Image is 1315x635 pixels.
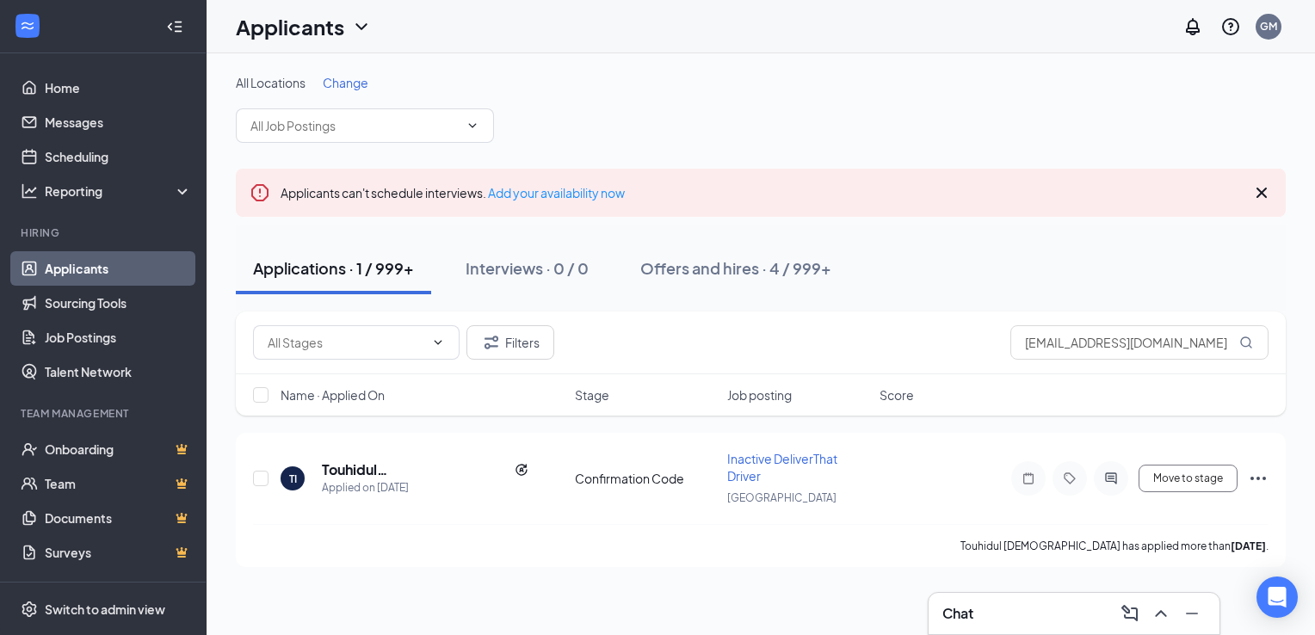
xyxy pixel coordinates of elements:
svg: Notifications [1182,16,1203,37]
a: DocumentsCrown [45,501,192,535]
svg: ComposeMessage [1120,603,1140,624]
svg: ActiveChat [1101,472,1121,485]
p: Touhidul [DEMOGRAPHIC_DATA] has applied more than . [960,539,1269,553]
svg: Filter [481,332,502,353]
div: Team Management [21,406,188,421]
svg: Minimize [1182,603,1202,624]
svg: Reapply [515,463,528,477]
h1: Applicants [236,12,344,41]
a: OnboardingCrown [45,432,192,466]
span: Change [323,75,368,90]
div: Interviews · 0 / 0 [466,257,589,279]
svg: Ellipses [1248,468,1269,489]
svg: Settings [21,601,38,618]
svg: ChevronDown [351,16,372,37]
span: Job posting [727,386,792,404]
input: All Stages [268,333,424,352]
div: TI [289,472,297,486]
svg: ChevronDown [431,336,445,349]
a: Job Postings [45,320,192,354]
input: Search in applications [1010,325,1269,360]
span: All Locations [236,75,306,90]
svg: Cross [1251,182,1272,203]
span: Stage [575,386,609,404]
svg: MagnifyingGlass [1239,336,1253,349]
button: Filter Filters [466,325,554,360]
div: Offers and hires · 4 / 999+ [640,257,831,279]
a: Talent Network [45,354,192,389]
h3: Chat [942,604,973,623]
button: ChevronUp [1147,600,1175,627]
a: Scheduling [45,139,192,174]
div: Applied on [DATE] [322,479,528,496]
svg: WorkstreamLogo [19,17,36,34]
a: Home [45,71,192,105]
button: Move to stage [1139,465,1238,492]
svg: QuestionInfo [1220,16,1241,37]
svg: Note [1018,472,1039,485]
button: Minimize [1178,600,1206,627]
div: GM [1260,19,1277,34]
div: Open Intercom Messenger [1256,576,1298,618]
div: Applications · 1 / 999+ [253,257,414,279]
button: ComposeMessage [1116,600,1144,627]
div: Confirmation Code [575,470,717,487]
div: Switch to admin view [45,601,165,618]
span: [GEOGRAPHIC_DATA] [727,491,837,504]
a: Messages [45,105,192,139]
div: Reporting [45,182,193,200]
svg: Collapse [166,18,183,35]
a: Applicants [45,251,192,286]
a: Sourcing Tools [45,286,192,320]
input: All Job Postings [250,116,459,135]
span: Inactive DeliverThat Driver [727,451,837,484]
div: Hiring [21,225,188,240]
span: Name · Applied On [281,386,385,404]
a: Add your availability now [488,185,625,200]
svg: Analysis [21,182,38,200]
h5: Touhidul [DEMOGRAPHIC_DATA] [322,460,508,479]
svg: Error [250,182,270,203]
span: Applicants can't schedule interviews. [281,185,625,200]
span: Score [880,386,914,404]
svg: ChevronDown [466,119,479,133]
svg: Tag [1059,472,1080,485]
svg: ChevronUp [1151,603,1171,624]
a: SurveysCrown [45,535,192,570]
b: [DATE] [1231,539,1266,552]
a: TeamCrown [45,466,192,501]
